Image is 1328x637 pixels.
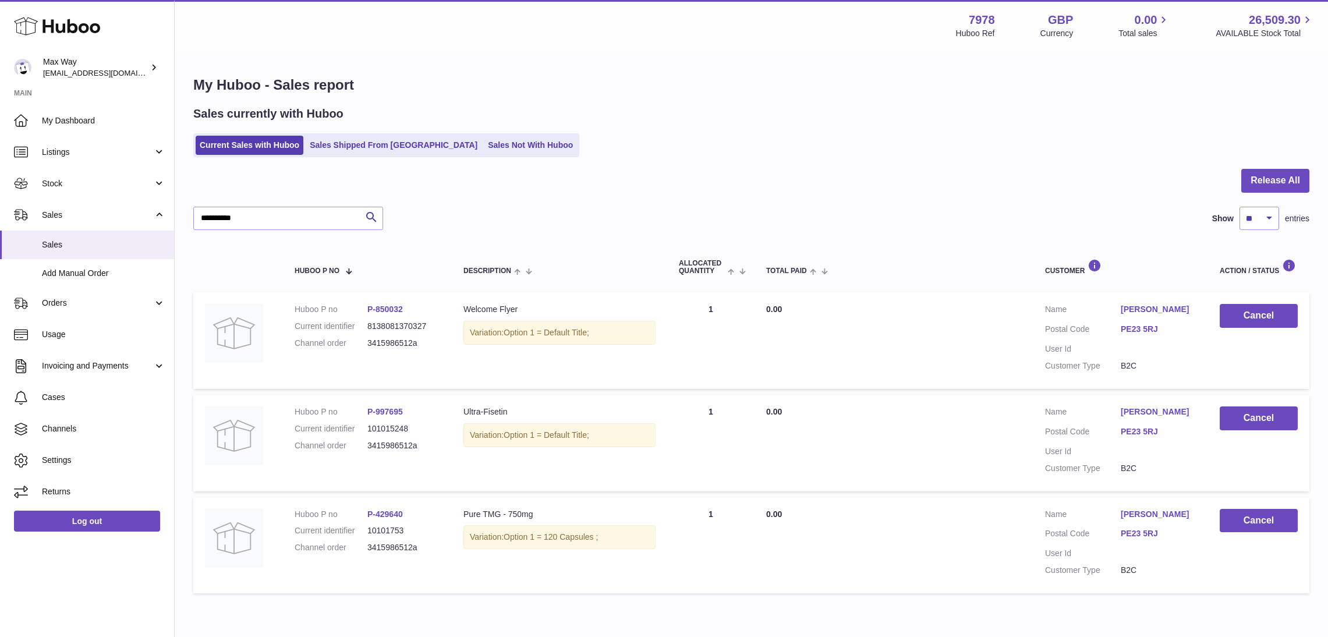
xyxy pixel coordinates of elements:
[295,509,367,520] dt: Huboo P no
[1121,426,1196,437] a: PE23 5RJ
[42,147,153,158] span: Listings
[1040,28,1074,39] div: Currency
[1220,259,1298,275] div: Action / Status
[196,136,303,155] a: Current Sales with Huboo
[295,423,367,434] dt: Current identifier
[42,486,165,497] span: Returns
[1045,304,1121,318] dt: Name
[463,321,656,345] div: Variation:
[42,115,165,126] span: My Dashboard
[367,525,440,536] dd: 10101753
[766,407,782,416] span: 0.00
[1118,12,1170,39] a: 0.00 Total sales
[969,12,995,28] strong: 7978
[42,178,153,189] span: Stock
[1045,565,1121,576] dt: Customer Type
[1048,12,1073,28] strong: GBP
[1121,360,1196,371] dd: B2C
[367,407,403,416] a: P-997695
[295,542,367,553] dt: Channel order
[1045,463,1121,474] dt: Customer Type
[193,106,343,122] h2: Sales currently with Huboo
[463,267,511,275] span: Description
[42,210,153,221] span: Sales
[43,68,171,77] span: [EMAIL_ADDRESS][DOMAIN_NAME]
[1121,528,1196,539] a: PE23 5RJ
[1121,304,1196,315] a: [PERSON_NAME]
[504,532,598,542] span: Option 1 = 120 Capsules ;
[42,298,153,309] span: Orders
[42,455,165,466] span: Settings
[1045,406,1121,420] dt: Name
[14,59,31,76] img: Max@LongevityBox.co.uk
[42,423,165,434] span: Channels
[463,423,656,447] div: Variation:
[205,406,263,465] img: no-photo.jpg
[1220,509,1298,533] button: Cancel
[463,406,656,417] div: Ultra-Fisetin
[42,360,153,371] span: Invoicing and Payments
[42,268,165,279] span: Add Manual Order
[1121,565,1196,576] dd: B2C
[1045,446,1121,457] dt: User Id
[295,440,367,451] dt: Channel order
[295,525,367,536] dt: Current identifier
[295,406,367,417] dt: Huboo P no
[367,423,440,434] dd: 101015248
[956,28,995,39] div: Huboo Ref
[367,509,403,519] a: P-429640
[295,304,367,315] dt: Huboo P no
[1118,28,1170,39] span: Total sales
[1045,548,1121,559] dt: User Id
[1241,169,1309,193] button: Release All
[306,136,481,155] a: Sales Shipped From [GEOGRAPHIC_DATA]
[679,260,725,275] span: ALLOCATED Quantity
[1121,324,1196,335] a: PE23 5RJ
[1220,304,1298,328] button: Cancel
[463,525,656,549] div: Variation:
[42,329,165,340] span: Usage
[295,267,339,275] span: Huboo P no
[1212,213,1234,224] label: Show
[463,304,656,315] div: Welcome Flyer
[1220,406,1298,430] button: Cancel
[367,338,440,349] dd: 3415986512a
[463,509,656,520] div: Pure TMG - 750mg
[367,440,440,451] dd: 3415986512a
[766,305,782,314] span: 0.00
[1045,259,1196,275] div: Customer
[667,497,755,594] td: 1
[766,509,782,519] span: 0.00
[205,509,263,567] img: no-photo.jpg
[504,328,589,337] span: Option 1 = Default Title;
[1216,28,1314,39] span: AVAILABLE Stock Total
[667,395,755,491] td: 1
[367,542,440,553] dd: 3415986512a
[14,511,160,532] a: Log out
[1045,528,1121,542] dt: Postal Code
[1216,12,1314,39] a: 26,509.30 AVAILABLE Stock Total
[295,338,367,349] dt: Channel order
[205,304,263,362] img: no-photo.jpg
[1045,360,1121,371] dt: Customer Type
[1121,463,1196,474] dd: B2C
[193,76,1309,94] h1: My Huboo - Sales report
[667,292,755,389] td: 1
[1121,406,1196,417] a: [PERSON_NAME]
[367,305,403,314] a: P-850032
[42,239,165,250] span: Sales
[1045,344,1121,355] dt: User Id
[766,267,807,275] span: Total paid
[42,392,165,403] span: Cases
[1045,324,1121,338] dt: Postal Code
[367,321,440,332] dd: 8138081370327
[1045,509,1121,523] dt: Name
[43,56,148,79] div: Max Way
[1135,12,1157,28] span: 0.00
[295,321,367,332] dt: Current identifier
[1045,426,1121,440] dt: Postal Code
[1285,213,1309,224] span: entries
[1121,509,1196,520] a: [PERSON_NAME]
[504,430,589,440] span: Option 1 = Default Title;
[484,136,577,155] a: Sales Not With Huboo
